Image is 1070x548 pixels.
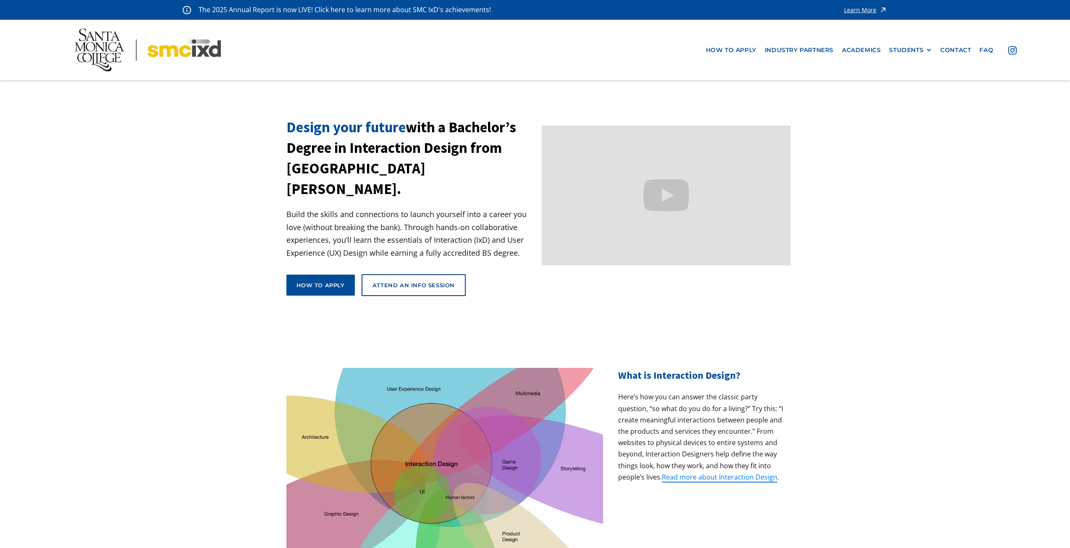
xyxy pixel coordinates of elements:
[936,42,975,58] a: contact
[975,42,997,58] a: faq
[879,4,887,16] img: icon - arrow - alert
[199,4,492,16] p: The 2025 Annual Report is now LIVE! Click here to learn more about SMC IxD's achievements!
[844,4,887,16] a: Learn More
[889,47,923,54] div: STUDENTS
[372,281,455,289] div: Attend an Info Session
[75,29,221,71] img: Santa Monica College - SMC IxD logo
[838,42,885,58] a: Academics
[761,42,838,58] a: industry partners
[542,126,791,265] iframe: Design your future with a Bachelor's Degree in Interaction Design from Santa Monica College
[286,118,406,136] span: Design your future
[183,5,191,14] img: icon - information - alert
[889,47,932,54] div: STUDENTS
[286,275,355,296] a: How to apply
[618,368,784,383] h2: What is Interaction Design?
[662,472,777,482] a: Read more about Interaction Design
[618,391,784,483] p: Here’s how you can answer the classic party question, “so what do you do for a living?” Try this:...
[296,281,345,289] div: How to apply
[362,274,466,296] a: Attend an Info Session
[844,7,876,13] div: Learn More
[1008,46,1017,55] img: icon - instagram
[286,208,535,259] p: Build the skills and connections to launch yourself into a career you love (without breaking the ...
[702,42,761,58] a: how to apply
[286,117,535,199] h1: with a Bachelor’s Degree in Interaction Design from [GEOGRAPHIC_DATA][PERSON_NAME].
